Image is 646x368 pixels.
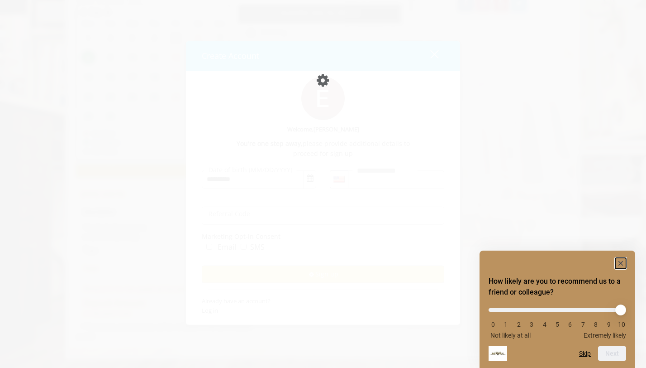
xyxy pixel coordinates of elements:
li: 7 [579,321,588,328]
button: Hide survey [615,258,626,269]
li: 5 [553,321,562,328]
button: Next question [598,346,626,361]
div: How likely are you to recommend us to a friend or colleague? Select an option from 0 to 10, with ... [489,258,626,361]
li: 0 [489,321,498,328]
li: 8 [591,321,600,328]
li: 4 [540,321,549,328]
li: 2 [514,321,523,328]
div: How likely are you to recommend us to a friend or colleague? Select an option from 0 to 10, with ... [489,301,626,339]
h2: How likely are you to recommend us to a friend or colleague? Select an option from 0 to 10, with ... [489,276,626,298]
button: Skip [579,350,591,357]
span: Extremely likely [584,332,626,339]
li: 10 [617,321,626,328]
li: 9 [604,321,613,328]
li: 1 [501,321,510,328]
li: 3 [527,321,536,328]
li: 6 [565,321,575,328]
span: Not likely at all [490,332,531,339]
